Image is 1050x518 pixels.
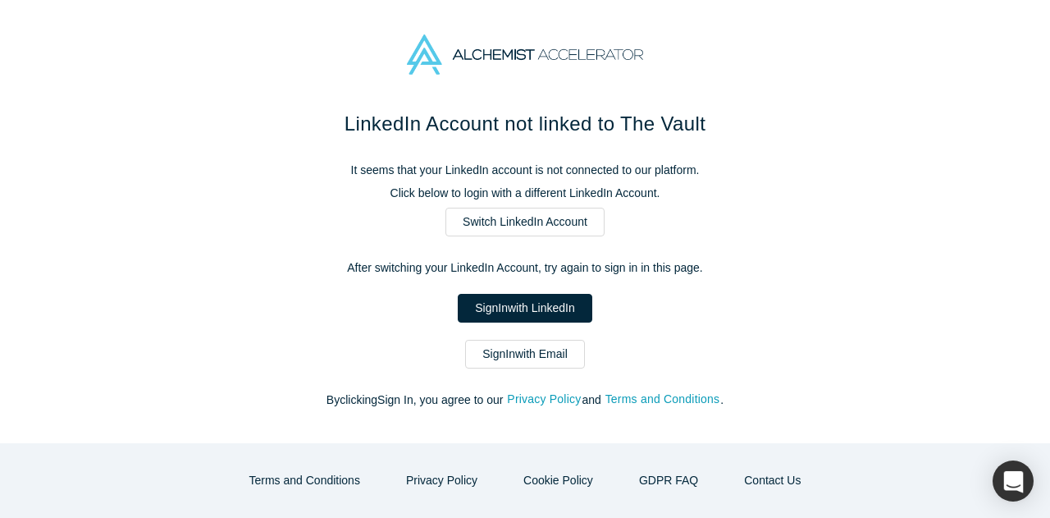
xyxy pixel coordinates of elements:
[180,109,870,139] h1: LinkedIn Account not linked to The Vault
[407,34,643,75] img: Alchemist Accelerator Logo
[605,390,721,409] button: Terms and Conditions
[506,466,610,495] button: Cookie Policy
[180,392,870,409] p: By clicking Sign In , you agree to our and .
[180,259,870,277] p: After switching your LinkedIn Account, try again to sign in in this page.
[180,162,870,179] p: It seems that your LinkedIn account is not connected to our platform.
[727,466,818,495] button: Contact Us
[180,185,870,202] p: Click below to login with a different LinkedIn Account.
[506,390,582,409] button: Privacy Policy
[465,340,585,369] a: SignInwith Email
[622,466,715,495] a: GDPR FAQ
[445,208,605,236] a: Switch LinkedIn Account
[232,466,377,495] button: Terms and Conditions
[389,466,495,495] button: Privacy Policy
[458,294,591,323] a: SignInwith LinkedIn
